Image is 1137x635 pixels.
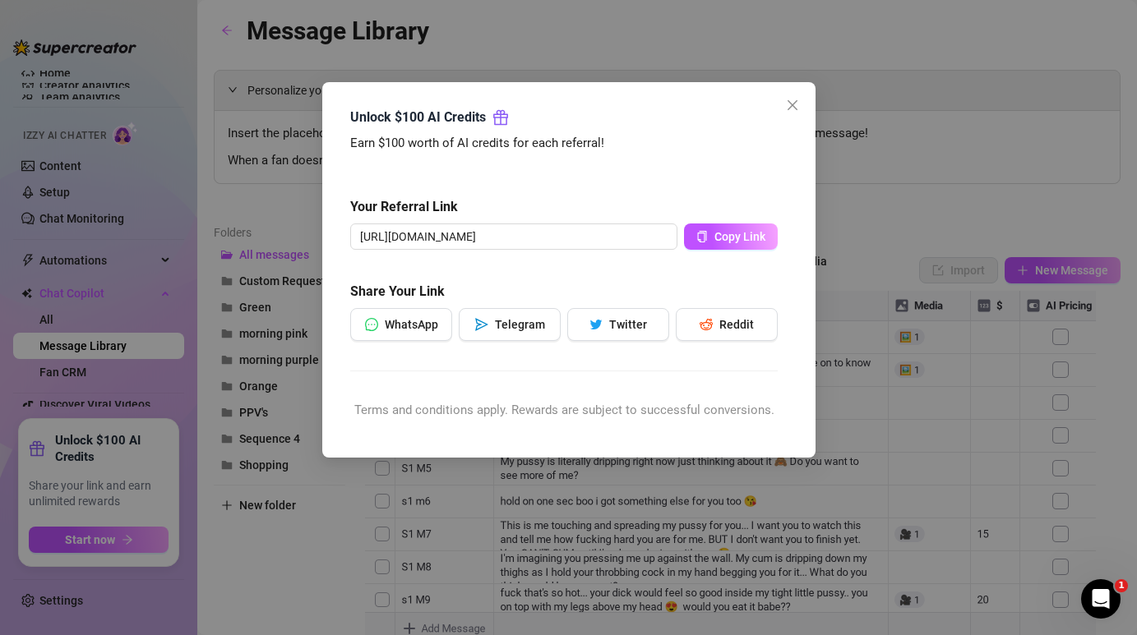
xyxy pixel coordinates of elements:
span: Twitter [609,318,647,331]
h5: Your Referral Link [350,197,778,217]
button: Close [779,92,806,118]
button: sendTelegram [459,308,561,341]
span: WhatsApp [384,318,437,331]
span: copy [696,231,708,242]
span: Close [779,99,806,112]
span: Copy Link [714,230,765,243]
button: twitterTwitter [567,308,669,341]
span: Reddit [719,318,754,331]
span: 1 [1115,579,1128,592]
span: reddit [700,318,713,331]
span: twitter [589,318,603,331]
div: Terms and conditions apply. Rewards are subject to successful conversions. [350,401,778,421]
strong: Unlock $100 AI Credits [350,109,486,125]
h5: Share Your Link [350,282,778,301]
span: close [786,99,799,112]
span: send [474,318,488,331]
span: message [364,318,377,331]
button: redditReddit [676,308,778,341]
div: Earn $100 worth of AI credits for each referral! [350,134,778,154]
button: messageWhatsApp [350,308,452,341]
iframe: Intercom live chat [1081,579,1121,619]
button: Copy Link [684,223,778,250]
span: gift [492,109,509,126]
span: Telegram [494,318,544,331]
